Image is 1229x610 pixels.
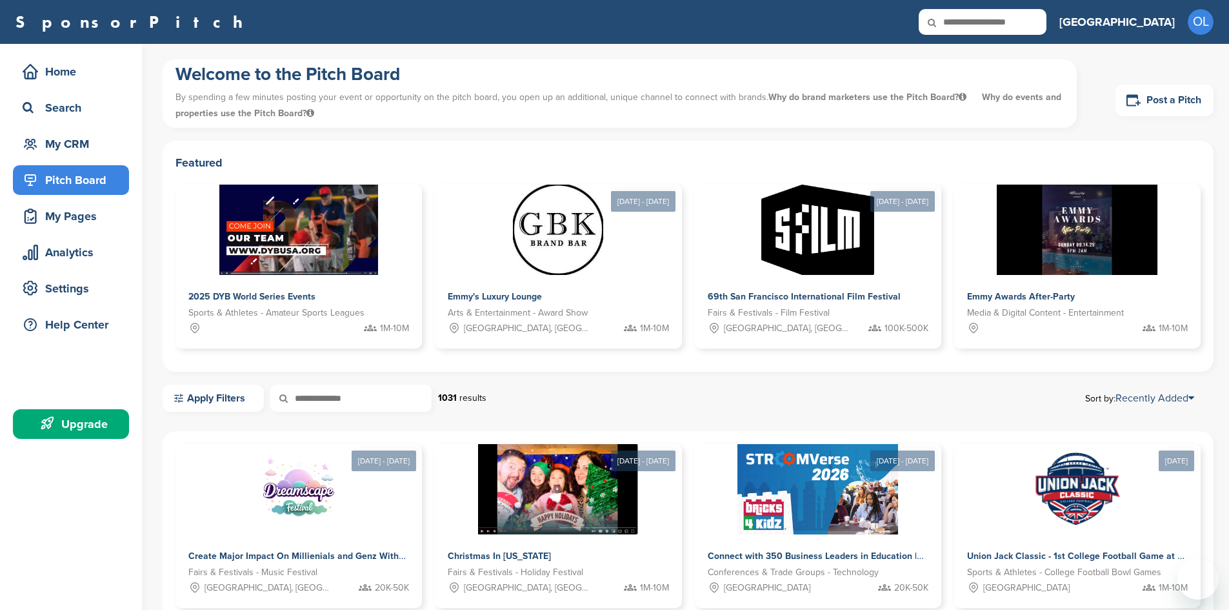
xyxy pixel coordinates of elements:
[13,310,129,340] a: Help Center
[13,409,129,439] a: Upgrade
[954,185,1201,349] a: Sponsorpitch & Emmy Awards After-Party Media & Digital Content - Entertainment 1M-10M
[175,185,422,349] a: Sponsorpitch & 2025 DYB World Series Events Sports & Athletes - Amateur Sports Leagues 1M-10M
[188,551,516,562] span: Create Major Impact On Millienials and Genz With Dreamscape Music Festival
[611,191,675,212] div: [DATE] - [DATE]
[708,565,879,580] span: Conferences & Trade Groups - Technology
[13,201,129,231] a: My Pages
[380,321,409,336] span: 1M-10M
[188,306,365,320] span: Sports & Athletes - Amateur Sports Leagues
[695,423,941,608] a: [DATE] - [DATE] Sponsorpitch & Connect with 350 Business Leaders in Education | StroomVerse 2026 ...
[219,185,379,275] img: Sponsorpitch &
[448,306,588,320] span: Arts & Entertainment - Award Show
[15,14,251,30] a: SponsorPitch
[954,423,1201,608] a: [DATE] Sponsorpitch & Union Jack Classic - 1st College Football Game at [GEOGRAPHIC_DATA] Sports ...
[19,313,129,336] div: Help Center
[724,321,851,336] span: [GEOGRAPHIC_DATA], [GEOGRAPHIC_DATA]
[983,581,1070,595] span: [GEOGRAPHIC_DATA]
[708,551,997,562] span: Connect with 350 Business Leaders in Education | StroomVerse 2026
[13,57,129,86] a: Home
[205,581,332,595] span: [GEOGRAPHIC_DATA], [GEOGRAPHIC_DATA]
[13,129,129,159] a: My CRM
[13,274,129,303] a: Settings
[19,241,129,264] div: Analytics
[737,444,898,534] img: Sponsorpitch &
[997,185,1157,275] img: Sponsorpitch &
[708,306,830,320] span: Fairs & Festivals - Film Festival
[13,165,129,195] a: Pitch Board
[1032,444,1123,534] img: Sponsorpitch &
[967,291,1075,302] span: Emmy Awards After-Party
[894,581,928,595] span: 20K-50K
[448,565,583,580] span: Fairs & Festivals - Holiday Festival
[1115,392,1194,405] a: Recently Added
[254,444,344,534] img: Sponsorpitch &
[448,291,542,302] span: Emmy's Luxury Lounge
[19,277,129,300] div: Settings
[188,565,317,580] span: Fairs & Festivals - Music Festival
[464,581,591,595] span: [GEOGRAPHIC_DATA], [GEOGRAPHIC_DATA]
[163,385,264,412] a: Apply Filters
[1115,85,1214,116] a: Post a Pitch
[175,423,422,608] a: [DATE] - [DATE] Sponsorpitch & Create Major Impact On Millienials and Genz With Dreamscape Music ...
[375,581,409,595] span: 20K-50K
[175,63,1064,86] h1: Welcome to the Pitch Board
[175,154,1201,172] h2: Featured
[19,60,129,83] div: Home
[708,291,901,302] span: 69th San Francisco International Film Festival
[19,412,129,436] div: Upgrade
[640,321,669,336] span: 1M-10M
[19,168,129,192] div: Pitch Board
[695,164,941,349] a: [DATE] - [DATE] Sponsorpitch & 69th San Francisco International Film Festival Fairs & Festivals -...
[13,238,129,267] a: Analytics
[13,93,129,123] a: Search
[1159,581,1188,595] span: 1M-10M
[19,205,129,228] div: My Pages
[1188,9,1214,35] span: OL
[1177,558,1219,600] iframe: Button to launch messaging window
[640,581,669,595] span: 1M-10M
[448,551,551,562] span: Christmas In [US_STATE]
[870,191,935,212] div: [DATE] - [DATE]
[870,451,935,471] div: [DATE] - [DATE]
[967,306,1124,320] span: Media & Digital Content - Entertainment
[19,132,129,156] div: My CRM
[1085,393,1194,403] span: Sort by:
[967,565,1161,580] span: Sports & Athletes - College Football Bowl Games
[1159,321,1188,336] span: 1M-10M
[352,451,416,471] div: [DATE] - [DATE]
[175,86,1064,125] p: By spending a few minutes posting your event or opportunity on the pitch board, you open up an ad...
[1159,451,1194,471] div: [DATE]
[761,185,874,275] img: Sponsorpitch &
[188,291,315,302] span: 2025 DYB World Series Events
[19,96,129,119] div: Search
[513,185,603,275] img: Sponsorpitch &
[435,423,681,608] a: [DATE] - [DATE] Sponsorpitch & Christmas In [US_STATE] Fairs & Festivals - Holiday Festival [GEOG...
[1059,13,1175,31] h3: [GEOGRAPHIC_DATA]
[884,321,928,336] span: 100K-500K
[435,164,681,349] a: [DATE] - [DATE] Sponsorpitch & Emmy's Luxury Lounge Arts & Entertainment - Award Show [GEOGRAPHIC...
[611,451,675,471] div: [DATE] - [DATE]
[724,581,810,595] span: [GEOGRAPHIC_DATA]
[464,321,591,336] span: [GEOGRAPHIC_DATA], [GEOGRAPHIC_DATA]
[1059,8,1175,36] a: [GEOGRAPHIC_DATA]
[768,92,969,103] span: Why do brand marketers use the Pitch Board?
[438,392,457,403] strong: 1031
[478,444,639,534] img: Sponsorpitch &
[459,392,486,403] span: results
